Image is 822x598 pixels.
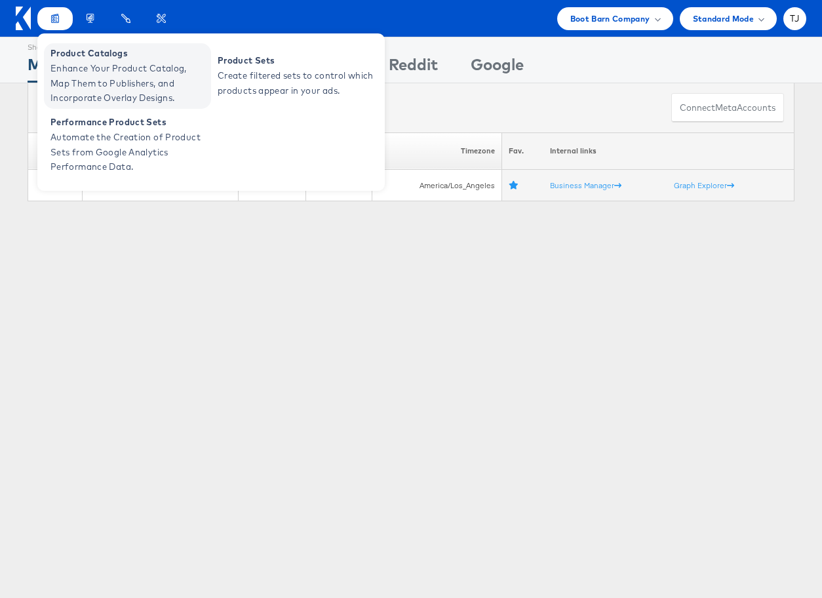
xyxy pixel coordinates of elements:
div: Showing [28,37,68,53]
div: Reddit [389,53,438,83]
div: Meta [28,53,68,83]
div: Google [471,53,524,83]
span: Product Catalogs [50,46,208,61]
a: Graph Explorer [674,180,734,190]
span: Boot Barn Company [570,12,650,26]
td: America/Los_Angeles [372,170,502,201]
a: Product Catalogs Enhance Your Product Catalog, Map Them to Publishers, and Incorporate Overlay De... [44,43,211,109]
span: Create filtered sets to control which products appear in your ads. [218,68,375,98]
span: meta [715,102,737,114]
a: Business Manager [550,180,621,190]
span: Standard Mode [693,12,754,26]
a: Performance Product Sets Automate the Creation of Product Sets from Google Analytics Performance ... [44,112,211,178]
span: Automate the Creation of Product Sets from Google Analytics Performance Data. [50,130,208,174]
span: Performance Product Sets [50,115,208,130]
th: Timezone [372,132,502,170]
span: Product Sets [218,53,375,68]
span: Enhance Your Product Catalog, Map Them to Publishers, and Incorporate Overlay Designs. [50,61,208,106]
th: Status [28,132,83,170]
a: Product Sets Create filtered sets to control which products appear in your ads. [211,43,378,109]
span: TJ [790,14,800,23]
button: ConnectmetaAccounts [671,93,784,123]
